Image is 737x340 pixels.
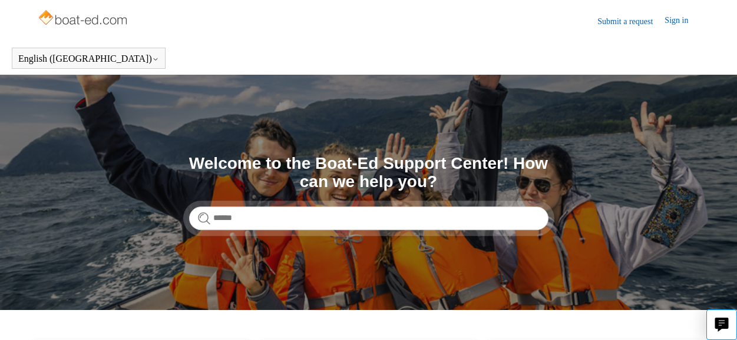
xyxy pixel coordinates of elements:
input: Search [189,206,548,230]
img: Boat-Ed Help Center home page [37,7,131,31]
a: Sign in [665,14,700,28]
button: English ([GEOGRAPHIC_DATA]) [18,54,159,64]
button: Live chat [706,309,737,340]
h1: Welcome to the Boat-Ed Support Center! How can we help you? [189,155,548,191]
a: Submit a request [597,15,665,28]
